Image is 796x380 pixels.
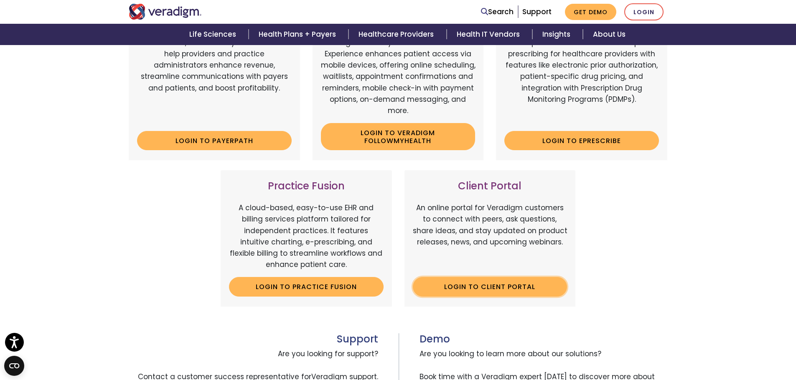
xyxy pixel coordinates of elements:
[565,4,616,20] a: Get Demo
[624,3,664,20] a: Login
[348,24,446,45] a: Healthcare Providers
[630,95,786,370] iframe: Drift Chat Widget
[321,123,476,150] a: Login to Veradigm FollowMyHealth
[413,277,567,296] a: Login to Client Portal
[447,24,532,45] a: Health IT Vendors
[179,24,249,45] a: Life Sciences
[321,37,476,116] p: Veradigm FollowMyHealth's Mobile Patient Experience enhances patient access via mobile devices, o...
[413,180,567,192] h3: Client Portal
[522,7,552,17] a: Support
[229,277,384,296] a: Login to Practice Fusion
[413,202,567,270] p: An online portal for Veradigm customers to connect with peers, ask questions, share ideas, and st...
[229,180,384,192] h3: Practice Fusion
[481,6,514,18] a: Search
[129,333,378,345] h3: Support
[137,37,292,125] p: Web-based, user-friendly solutions that help providers and practice administrators enhance revenu...
[129,4,202,20] img: Veradigm logo
[583,24,636,45] a: About Us
[504,131,659,150] a: Login to ePrescribe
[4,356,24,376] button: Open CMP widget
[249,24,348,45] a: Health Plans + Payers
[532,24,583,45] a: Insights
[137,131,292,150] a: Login to Payerpath
[229,202,384,270] p: A cloud-based, easy-to-use EHR and billing services platform tailored for independent practices. ...
[420,333,668,345] h3: Demo
[504,37,659,125] p: A comprehensive solution that simplifies prescribing for healthcare providers with features like ...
